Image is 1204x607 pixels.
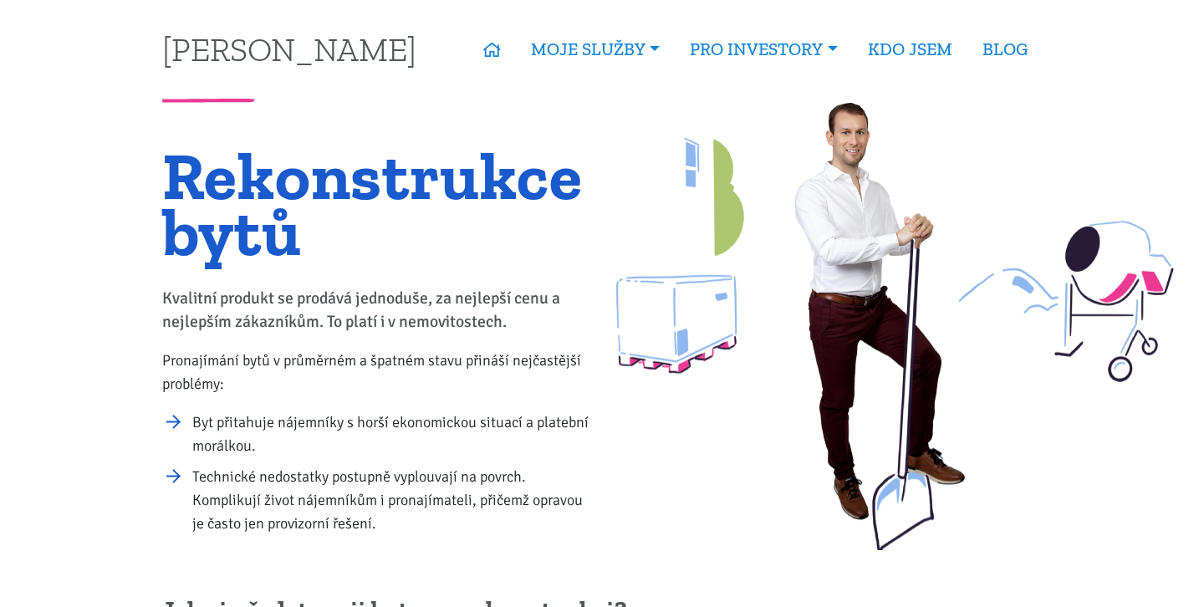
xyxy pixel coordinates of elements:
a: MOJE SLUŽBY [516,30,675,69]
li: Technické nedostatky postupně vyplouvají na povrch. Komplikují život nájemníkům i pronajímateli, ... [192,465,591,535]
a: [PERSON_NAME] [162,33,416,65]
li: Byt přitahuje nájemníky s horší ekonomickou situací a platební morálkou. [192,411,591,457]
h1: Rekonstrukce bytů [162,148,591,260]
a: KDO JSEM [853,30,967,69]
p: Pronajímání bytů v průměrném a špatném stavu přináší nejčastější problémy: [162,349,591,395]
a: PRO INVESTORY [675,30,852,69]
p: Kvalitní produkt se prodává jednoduše, za nejlepší cenu a nejlepším zákazníkům. To platí i v nemo... [162,287,591,334]
a: BLOG [967,30,1043,69]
